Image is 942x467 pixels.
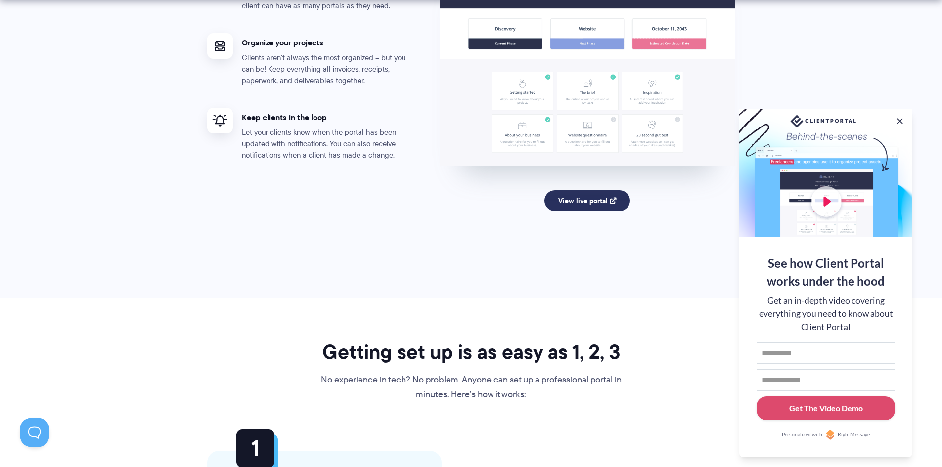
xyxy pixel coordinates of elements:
[789,402,863,414] div: Get The Video Demo
[27,62,35,70] img: tab_domain_overview_orange.svg
[16,16,24,24] img: logo_orange.svg
[320,373,623,402] p: No experience in tech? No problem. Anyone can set up a professional portal in minutes. Here’s how...
[242,52,410,86] p: Clients aren't always the most organized – but you can be! Keep everything all invoices, receipts...
[38,63,87,70] div: Domeinoverzicht
[242,112,410,123] h4: Keep clients in the loop
[757,295,895,334] div: Get an in-depth video covering everything you need to know about Client Portal
[108,63,169,70] div: Keywords op verkeer
[320,340,623,364] h2: Getting set up is as easy as 1, 2, 3
[825,430,835,440] img: Personalized with RightMessage
[20,418,49,447] iframe: Toggle Customer Support
[242,38,410,48] h4: Organize your projects
[16,26,24,34] img: website_grey.svg
[242,127,410,161] p: Let your clients know when the portal has been updated with notifications. You can also receive n...
[782,431,822,439] span: Personalized with
[757,396,895,421] button: Get The Video Demo
[757,255,895,290] div: See how Client Portal works under the hood
[838,431,870,439] span: RightMessage
[97,62,105,70] img: tab_keywords_by_traffic_grey.svg
[544,190,630,211] a: View live portal
[28,16,48,24] div: v 4.0.25
[26,26,109,34] div: Domein: [DOMAIN_NAME]
[757,430,895,440] a: Personalized withRightMessage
